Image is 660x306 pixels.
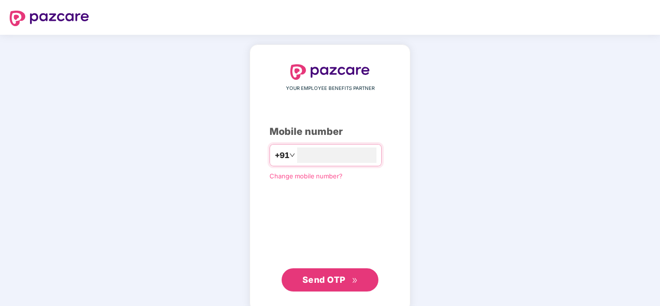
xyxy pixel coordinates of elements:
img: logo [290,64,370,80]
span: YOUR EMPLOYEE BENEFITS PARTNER [286,85,375,92]
span: Send OTP [302,275,345,285]
span: double-right [352,277,358,284]
span: +91 [275,149,289,161]
a: Change mobile number? [270,172,343,180]
img: logo [10,11,89,26]
span: down [289,152,295,158]
button: Send OTPdouble-right [282,268,378,291]
div: Mobile number [270,124,390,139]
